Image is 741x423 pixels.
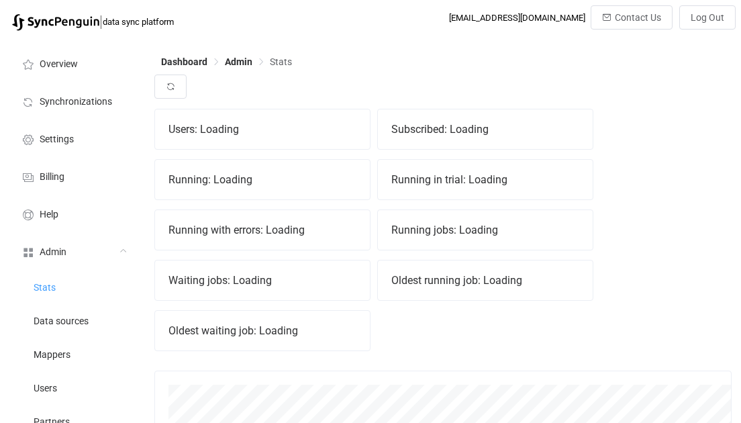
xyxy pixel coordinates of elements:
[12,12,174,31] a: |data sync platform
[161,57,292,66] div: Breadcrumb
[34,316,89,327] span: Data sources
[7,195,141,232] a: Help
[40,247,66,258] span: Admin
[691,12,724,23] span: Log Out
[7,371,141,404] a: Users
[679,5,736,30] button: Log Out
[34,283,56,293] span: Stats
[7,337,141,371] a: Mappers
[12,14,99,31] img: syncpenguin.svg
[99,12,103,31] span: |
[7,120,141,157] a: Settings
[40,59,78,70] span: Overview
[40,134,74,145] span: Settings
[7,157,141,195] a: Billing
[40,209,58,220] span: Help
[103,17,174,27] span: data sync platform
[7,44,141,82] a: Overview
[7,270,141,303] a: Stats
[449,13,585,23] div: [EMAIL_ADDRESS][DOMAIN_NAME]
[34,350,70,361] span: Mappers
[591,5,673,30] button: Contact Us
[270,56,292,67] span: Stats
[615,12,661,23] span: Contact Us
[40,172,64,183] span: Billing
[7,303,141,337] a: Data sources
[40,97,112,107] span: Synchronizations
[7,82,141,120] a: Synchronizations
[225,56,252,67] span: Admin
[34,383,57,394] span: Users
[161,56,207,67] span: Dashboard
